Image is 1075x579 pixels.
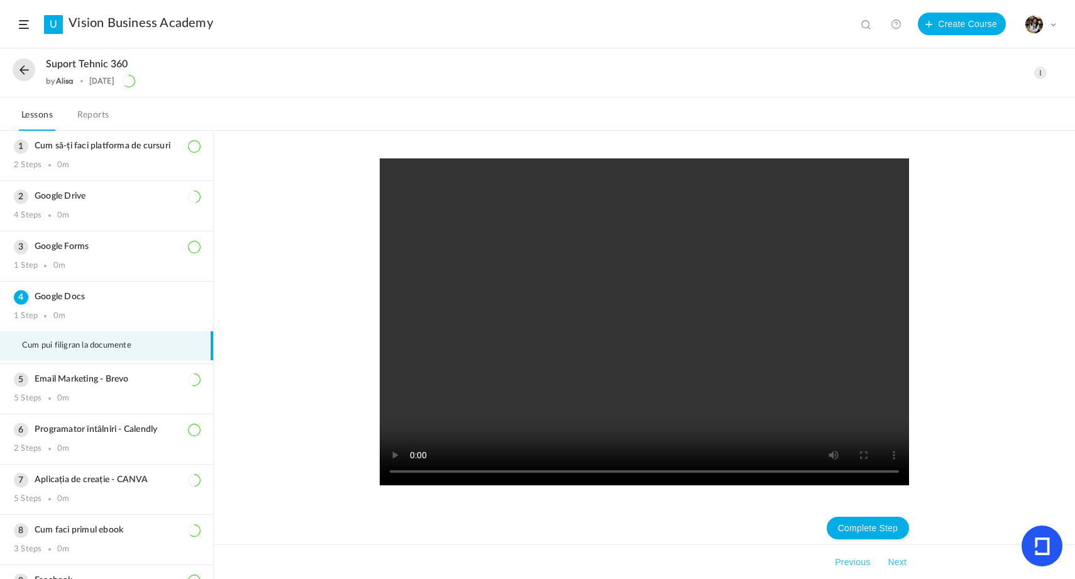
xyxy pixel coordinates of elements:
[69,16,213,31] a: Vision Business Academy
[19,107,55,131] a: Lessons
[57,444,69,454] div: 0m
[14,261,38,271] div: 1 Step
[885,554,909,570] button: Next
[14,191,199,202] h3: Google Drive
[14,424,199,435] h3: Programator întâlniri - Calendly
[14,444,41,454] div: 2 Steps
[53,311,65,321] div: 0m
[57,544,69,554] div: 0m
[57,211,69,221] div: 0m
[56,76,74,85] a: Alisa
[57,394,69,404] div: 0m
[832,554,873,570] button: Previous
[14,160,41,170] div: 2 Steps
[46,77,74,85] div: by
[14,475,199,485] h3: Aplicația de creație - CANVA
[1025,16,1043,33] img: tempimagehs7pti.png
[14,292,199,302] h3: Google Docs
[14,544,41,554] div: 3 Steps
[57,160,69,170] div: 0m
[14,394,41,404] div: 5 Steps
[89,77,114,85] div: [DATE]
[14,494,41,504] div: 5 Steps
[14,525,199,536] h3: Cum faci primul ebook
[827,517,909,539] button: Complete Step
[46,58,128,70] span: Suport tehnic 360
[57,494,69,504] div: 0m
[44,15,63,34] a: U
[14,374,199,385] h3: Email Marketing - Brevo
[14,141,199,152] h3: Cum să-ți faci platforma de cursuri
[14,311,38,321] div: 1 Step
[14,211,41,221] div: 4 Steps
[75,107,112,131] a: Reports
[22,341,147,351] span: Cum pui filigran la documente
[53,261,65,271] div: 0m
[14,241,199,252] h3: Google Forms
[918,13,1006,35] button: Create Course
